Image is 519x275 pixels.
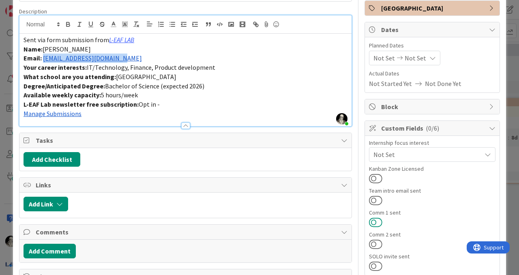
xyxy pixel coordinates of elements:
a: L-EAF LAB [109,36,134,44]
span: ( 0/6 ) [426,124,439,132]
div: Internship focus interest [369,140,495,146]
a: Manage Submissions [24,110,81,118]
span: Tasks [36,135,337,145]
button: Add Checklist [24,152,80,167]
strong: Email: [24,54,42,62]
span: Not Done Yet [425,79,461,88]
span: [GEOGRAPHIC_DATA] [116,73,176,81]
span: Description [19,8,47,15]
span: Bachelor of Science (expected 2026) [105,82,204,90]
span: Support [17,1,37,11]
button: Add Comment [24,244,76,258]
strong: L-EAF Lab newsletter free subscription: [24,100,139,108]
a: [EMAIL_ADDRESS][DOMAIN_NAME] [43,54,142,62]
span: Not Set [373,150,481,159]
div: Comm 2 sent [369,232,495,237]
span: Comments [36,227,337,237]
span: Planned Dates [369,41,495,50]
div: SOLO invite sent [369,254,495,259]
span: Not Set [405,53,426,63]
span: Block [381,102,485,112]
div: Team intro email sent [369,188,495,193]
strong: Name: [24,45,43,53]
button: Add Link [24,197,68,211]
strong: What school are you attending: [24,73,116,81]
strong: Degree/Anticipated Degree: [24,82,105,90]
span: Not Set [373,53,395,63]
span: Sent via form submission from [24,36,109,44]
strong: Available weekly capacity: [24,91,101,99]
span: [GEOGRAPHIC_DATA] [381,3,485,13]
strong: Your career interests: [24,63,87,71]
img: 5slRnFBaanOLW26e9PW3UnY7xOjyexml.jpeg [336,113,347,125]
span: Custom Fields [381,123,485,133]
span: Opt in - [139,100,160,108]
span: IT/Technology, Finance, Product development [87,63,215,71]
span: Links [36,180,337,190]
span: Actual Dates [369,69,495,78]
span: [PERSON_NAME] [43,45,91,53]
div: Comm 1 sent [369,210,495,215]
div: Kanban Zone Licensed [369,166,495,172]
span: Not Started Yet [369,79,412,88]
span: 5 hours/week [101,91,138,99]
span: Dates [381,25,485,34]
